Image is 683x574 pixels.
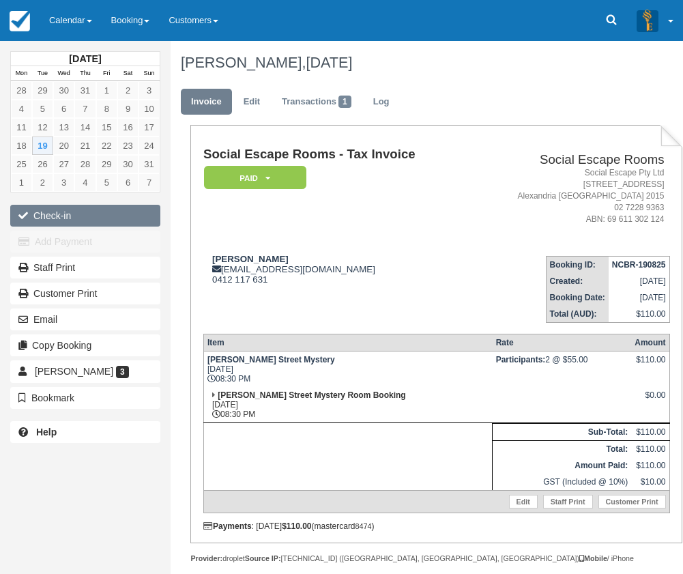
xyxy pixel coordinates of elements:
[493,351,632,387] td: 2 @ $55.00
[546,289,609,306] th: Booking Date:
[338,96,351,108] span: 1
[190,554,222,562] strong: Provider:
[635,355,665,375] div: $110.00
[631,334,669,351] th: Amount
[11,81,32,100] a: 28
[32,118,53,137] a: 12
[10,11,30,31] img: checkfront-main-nav-mini-logo.png
[609,289,669,306] td: [DATE]
[218,390,405,400] strong: [PERSON_NAME] Street Mystery Room Booking
[11,100,32,118] a: 4
[32,100,53,118] a: 5
[579,554,607,562] strong: Mobile
[355,522,372,530] small: 8474
[476,167,664,226] address: Social Escape Pty Ltd [STREET_ADDRESS] Alexandria [GEOGRAPHIC_DATA] 2015 02 7228 9363 ABN: 69 611...
[96,81,117,100] a: 1
[612,260,666,270] strong: NCBR-190825
[181,55,673,71] h1: [PERSON_NAME],
[245,554,281,562] strong: Source IP:
[74,155,96,173] a: 28
[10,231,160,253] button: Add Payment
[282,521,311,531] strong: $110.00
[117,137,139,155] a: 23
[11,118,32,137] a: 11
[203,147,471,162] h1: Social Escape Rooms - Tax Invoice
[74,100,96,118] a: 7
[598,495,666,508] a: Customer Print
[139,66,160,81] th: Sun
[53,155,74,173] a: 27
[10,360,160,382] a: [PERSON_NAME] 3
[203,387,492,423] td: [DATE] 08:30 PM
[203,334,492,351] th: Item
[10,387,160,409] button: Bookmark
[11,173,32,192] a: 1
[96,118,117,137] a: 15
[10,205,160,227] button: Check-in
[53,81,74,100] a: 30
[96,100,117,118] a: 8
[53,66,74,81] th: Wed
[207,355,335,364] strong: [PERSON_NAME] Street Mystery
[32,81,53,100] a: 29
[543,495,593,508] a: Staff Print
[631,423,669,440] td: $110.00
[181,89,232,115] a: Invoice
[212,254,289,264] strong: [PERSON_NAME]
[11,137,32,155] a: 18
[139,81,160,100] a: 3
[203,521,670,531] div: : [DATE] (mastercard )
[116,366,129,378] span: 3
[32,137,53,155] a: 19
[139,100,160,118] a: 10
[233,89,270,115] a: Edit
[139,137,160,155] a: 24
[10,257,160,278] a: Staff Print
[203,521,252,531] strong: Payments
[204,166,306,190] em: Paid
[32,173,53,192] a: 2
[493,423,632,440] th: Sub-Total:
[139,155,160,173] a: 31
[36,427,57,437] b: Help
[11,155,32,173] a: 25
[117,118,139,137] a: 16
[631,474,669,491] td: $10.00
[117,155,139,173] a: 30
[139,173,160,192] a: 7
[53,118,74,137] a: 13
[363,89,400,115] a: Log
[493,457,632,474] th: Amount Paid:
[493,440,632,457] th: Total:
[139,118,160,137] a: 17
[546,256,609,273] th: Booking ID:
[203,165,302,190] a: Paid
[96,155,117,173] a: 29
[74,66,96,81] th: Thu
[53,100,74,118] a: 6
[117,173,139,192] a: 6
[74,137,96,155] a: 21
[631,457,669,474] td: $110.00
[10,283,160,304] a: Customer Print
[32,66,53,81] th: Tue
[635,390,665,411] div: $0.00
[10,308,160,330] button: Email
[53,137,74,155] a: 20
[35,366,113,377] span: [PERSON_NAME]
[637,10,658,31] img: A3
[546,273,609,289] th: Created:
[546,306,609,323] th: Total (AUD):
[203,351,492,387] td: [DATE] 08:30 PM
[272,89,362,115] a: Transactions1
[306,54,352,71] span: [DATE]
[476,153,664,167] h2: Social Escape Rooms
[69,53,101,64] strong: [DATE]
[496,355,546,364] strong: Participants
[493,474,632,491] td: GST (Included @ 10%)
[96,66,117,81] th: Fri
[10,334,160,356] button: Copy Booking
[117,81,139,100] a: 2
[509,495,538,508] a: Edit
[117,100,139,118] a: 9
